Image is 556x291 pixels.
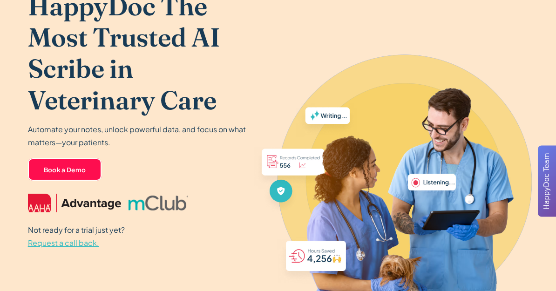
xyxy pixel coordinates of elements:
span: Request a call back. [28,238,99,248]
a: Book a Demo [28,159,102,181]
p: Automate your notes, unlock powerful data, and focus on what matters—your patients. [28,123,251,149]
img: mclub logo [129,196,188,211]
img: AAHA Advantage logo [28,194,121,213]
p: Not ready for a trial just yet? [28,224,125,250]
